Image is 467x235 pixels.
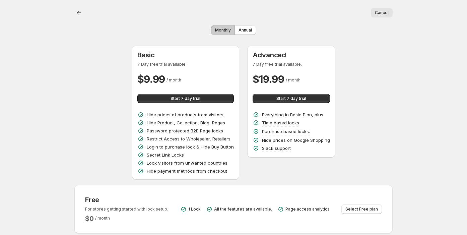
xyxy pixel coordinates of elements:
p: Login to purchase lock & Hide Buy Button [147,143,234,150]
span: Select Free plan [345,207,378,212]
span: / month [166,77,181,82]
p: 7 Day free trial available. [253,62,330,67]
p: Lock visitors from unwanted countries [147,160,227,166]
p: Hide prices of products from visitors [147,111,223,118]
h2: $ 9.99 [137,72,165,86]
p: Purchase based locks. [262,128,310,135]
button: Start 7 day trial [137,94,234,103]
button: Annual [235,25,256,35]
p: Hide prices on Google Shopping [262,137,330,143]
h2: $ 19.99 [253,72,284,86]
span: Start 7 day trial [171,96,200,101]
p: 1 Lock [188,207,201,212]
p: 7 Day free trial available. [137,62,234,67]
button: Start 7 day trial [253,94,330,103]
button: Select Free plan [341,204,382,214]
button: Monthly [211,25,235,35]
p: Secret Link Locks [147,152,184,158]
h2: $ 0 [85,215,94,223]
p: Everything in Basic Plan, plus [262,111,323,118]
span: Monthly [215,27,231,33]
p: Hide payment methods from checkout [147,168,227,174]
p: All the features are available. [214,207,272,212]
span: Start 7 day trial [276,96,306,101]
h3: Basic [137,51,234,59]
p: For stores getting started with lock setup. [85,207,168,212]
p: Time based locks [262,119,299,126]
p: Slack support [262,145,291,152]
span: Annual [239,27,252,33]
button: Cancel [371,8,393,17]
p: Page access analytics [285,207,330,212]
span: / month [95,216,110,221]
p: Password protected B2B Page locks [147,127,223,134]
p: Hide Product, Collection, Blog, Pages [147,119,225,126]
p: Restrict Access to Wholesaler, Retailers [147,135,230,142]
h3: Free [85,196,168,204]
h3: Advanced [253,51,330,59]
span: Cancel [375,10,389,15]
span: / month [286,77,301,82]
button: Back [74,8,84,17]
